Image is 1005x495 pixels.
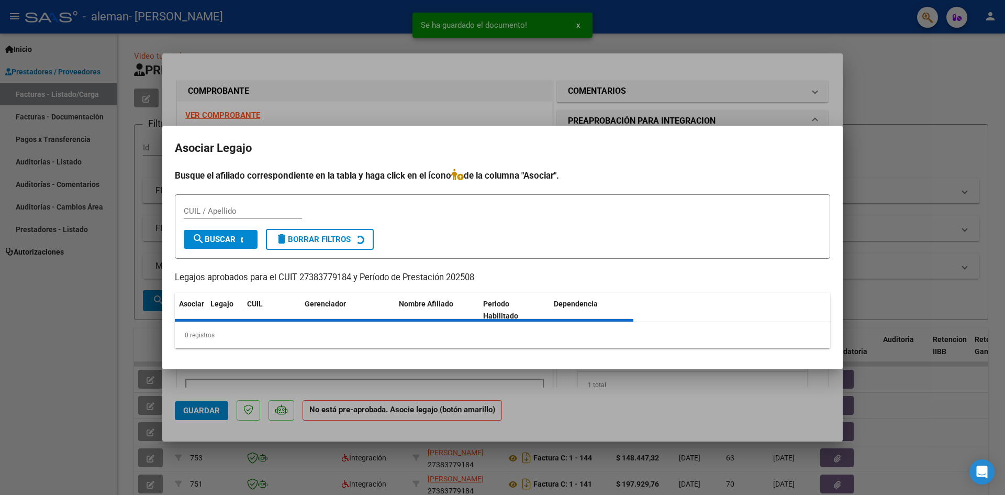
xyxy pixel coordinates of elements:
[175,169,830,182] h4: Busque el afiliado correspondiente en la tabla y haga click en el ícono de la columna "Asociar".
[175,293,206,327] datatable-header-cell: Asociar
[479,293,550,327] datatable-header-cell: Periodo Habilitado
[275,233,288,245] mat-icon: delete
[192,233,205,245] mat-icon: search
[554,300,598,308] span: Dependencia
[210,300,233,308] span: Legajo
[275,235,351,244] span: Borrar Filtros
[399,300,453,308] span: Nombre Afiliado
[969,459,995,485] div: Open Intercom Messenger
[192,235,236,244] span: Buscar
[243,293,300,327] datatable-header-cell: CUIL
[395,293,479,327] datatable-header-cell: Nombre Afiliado
[300,293,395,327] datatable-header-cell: Gerenciador
[175,138,830,158] h2: Asociar Legajo
[179,300,204,308] span: Asociar
[175,271,830,284] p: Legajos aprobados para el CUIT 27383779184 y Período de Prestación 202508
[266,229,374,250] button: Borrar Filtros
[247,300,263,308] span: CUIL
[206,293,243,327] datatable-header-cell: Legajo
[184,230,258,249] button: Buscar
[483,300,518,320] span: Periodo Habilitado
[550,293,634,327] datatable-header-cell: Dependencia
[305,300,346,308] span: Gerenciador
[175,322,830,348] div: 0 registros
